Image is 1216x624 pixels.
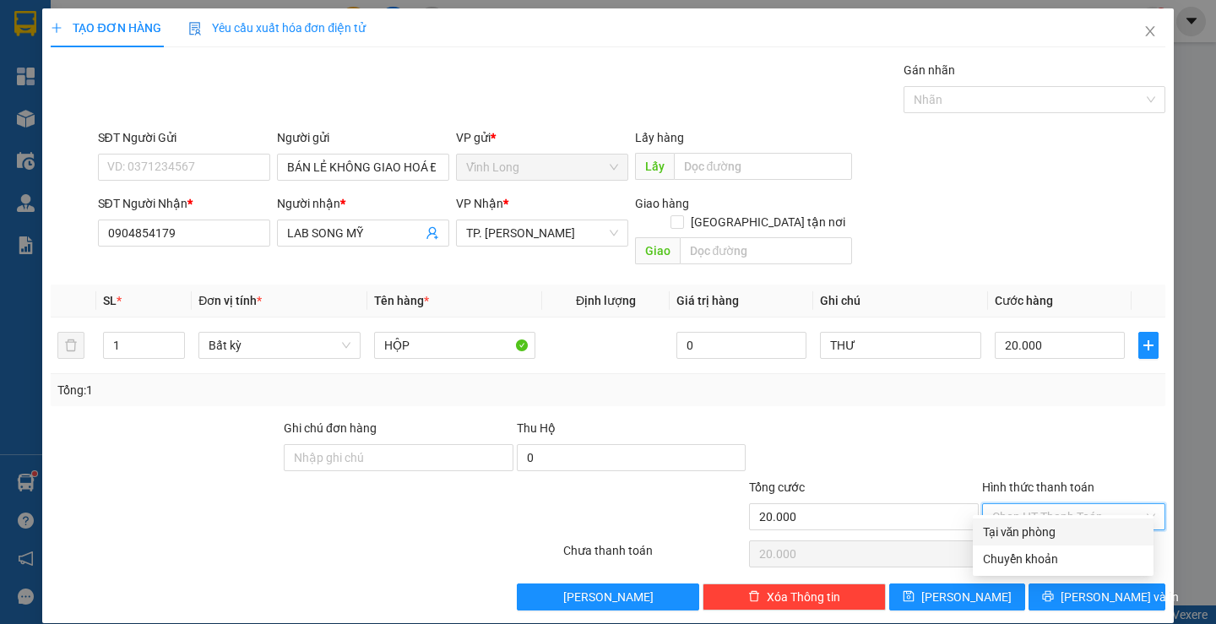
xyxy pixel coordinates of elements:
[1029,583,1164,610] button: printer[PERSON_NAME] và In
[1126,8,1174,56] button: Close
[456,128,628,147] div: VP gửi
[51,22,62,34] span: plus
[676,294,739,307] span: Giá trị hàng
[676,332,806,359] input: 0
[820,332,981,359] input: Ghi Chú
[674,153,852,180] input: Dọc đường
[426,226,439,240] span: user-add
[98,194,270,213] div: SĐT Người Nhận
[635,153,674,180] span: Lấy
[110,55,245,75] div: CHÍNH
[983,523,1143,541] div: Tại văn phòng
[110,14,245,55] div: TP. [PERSON_NAME]
[983,550,1143,568] div: Chuyển khoản
[517,421,556,435] span: Thu Hộ
[1061,588,1179,606] span: [PERSON_NAME] và In
[1139,339,1158,352] span: plus
[748,590,760,604] span: delete
[188,22,202,35] img: icon
[374,294,429,307] span: Tên hàng
[374,332,535,359] input: VD: Bàn, Ghế
[813,285,988,317] th: Ghi chú
[98,128,270,147] div: SĐT Người Gửi
[277,194,449,213] div: Người nhận
[995,294,1053,307] span: Cước hàng
[284,421,377,435] label: Ghi chú đơn hàng
[51,21,160,35] span: TẠO ĐƠN HÀNG
[209,333,350,358] span: Bất kỳ
[14,14,98,55] div: Vĩnh Long
[517,583,700,610] button: [PERSON_NAME]
[466,155,618,180] span: Vĩnh Long
[903,590,915,604] span: save
[456,197,503,210] span: VP Nhận
[562,541,748,571] div: Chưa thanh toán
[982,480,1094,494] label: Hình thức thanh toán
[576,294,636,307] span: Định lượng
[277,128,449,147] div: Người gửi
[749,480,805,494] span: Tổng cước
[635,237,680,264] span: Giao
[635,131,684,144] span: Lấy hàng
[921,588,1012,606] span: [PERSON_NAME]
[466,220,618,246] span: TP. Hồ Chí Minh
[1138,332,1159,359] button: plus
[14,55,98,136] div: BÁN LẺ KHÔNG GIAO HOÁ ĐƠN
[904,63,955,77] label: Gán nhãn
[57,381,470,399] div: Tổng: 1
[767,588,840,606] span: Xóa Thông tin
[188,21,366,35] span: Yêu cầu xuất hóa đơn điện tử
[703,583,886,610] button: deleteXóa Thông tin
[198,294,262,307] span: Đơn vị tính
[14,16,41,34] span: Gửi:
[110,16,150,34] span: Nhận:
[635,197,689,210] span: Giao hàng
[1042,590,1054,604] span: printer
[103,294,117,307] span: SL
[684,213,852,231] span: [GEOGRAPHIC_DATA] tận nơi
[110,75,245,99] div: 0961964099
[889,583,1025,610] button: save[PERSON_NAME]
[680,237,852,264] input: Dọc đường
[563,588,654,606] span: [PERSON_NAME]
[1143,24,1157,38] span: close
[57,332,84,359] button: delete
[284,444,513,471] input: Ghi chú đơn hàng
